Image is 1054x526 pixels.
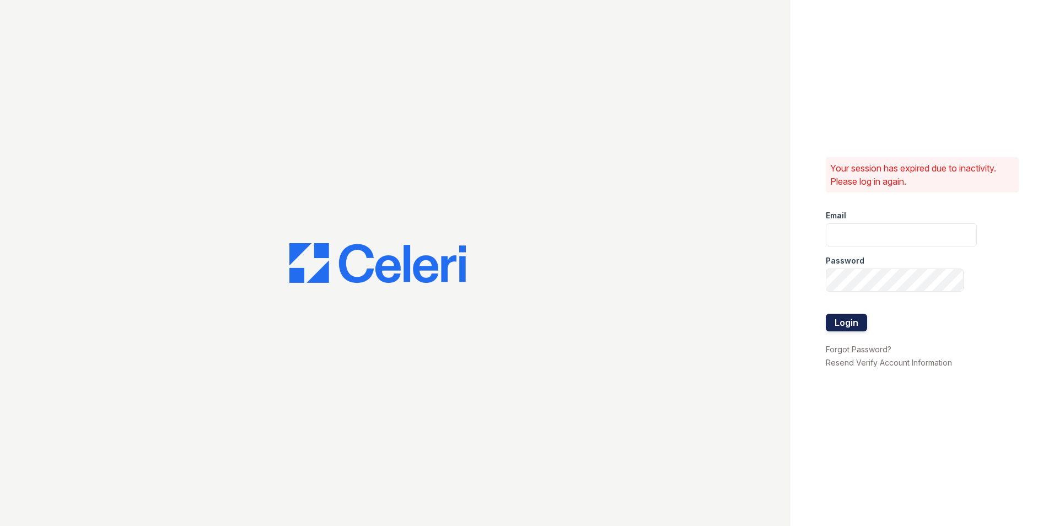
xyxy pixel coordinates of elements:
button: Login [826,314,867,331]
a: Forgot Password? [826,345,891,354]
label: Password [826,255,864,266]
a: Resend Verify Account Information [826,358,952,367]
p: Your session has expired due to inactivity. Please log in again. [830,162,1014,188]
img: CE_Logo_Blue-a8612792a0a2168367f1c8372b55b34899dd931a85d93a1a3d3e32e68fde9ad4.png [289,243,466,283]
label: Email [826,210,846,221]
